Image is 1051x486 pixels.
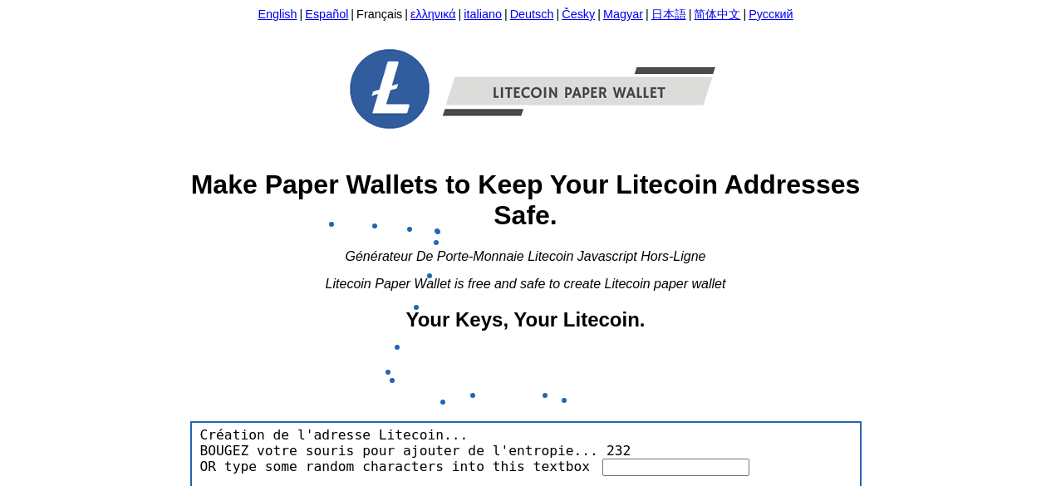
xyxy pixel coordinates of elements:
div: Générateur De Porte-Monnaie Litecoin Javascript Hors-Ligne [190,249,862,264]
a: ελληνικά [410,7,456,21]
a: Русский [749,7,793,21]
span: BOUGEZ votre souris pour ajouter de l'entropie... [196,439,602,459]
a: Deutsch [510,7,554,21]
span: Création de l'adresse Litecoin... [196,423,473,443]
a: italiano [464,7,502,21]
div: Litecoin Paper Wallet is free and safe to create Litecoin paper wallet [190,277,862,292]
img: Free-Litecoin-Paper-Wallet [302,29,750,149]
h2: Your Keys, Your Litecoin. [190,308,862,331]
span: 232 [602,439,635,459]
h1: Make Paper Wallets to Keep Your Litecoin Addresses Safe. [190,169,862,231]
a: 简体中文 [694,7,740,21]
div: | | | | | | | | | | [190,7,862,27]
a: English [258,7,297,21]
span: OR type some random characters into this textbox [196,454,595,474]
a: Magyar [603,7,643,21]
a: Español [305,7,348,21]
a: Français [356,7,402,21]
a: Česky [562,7,595,21]
a: 日本語 [651,7,686,21]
